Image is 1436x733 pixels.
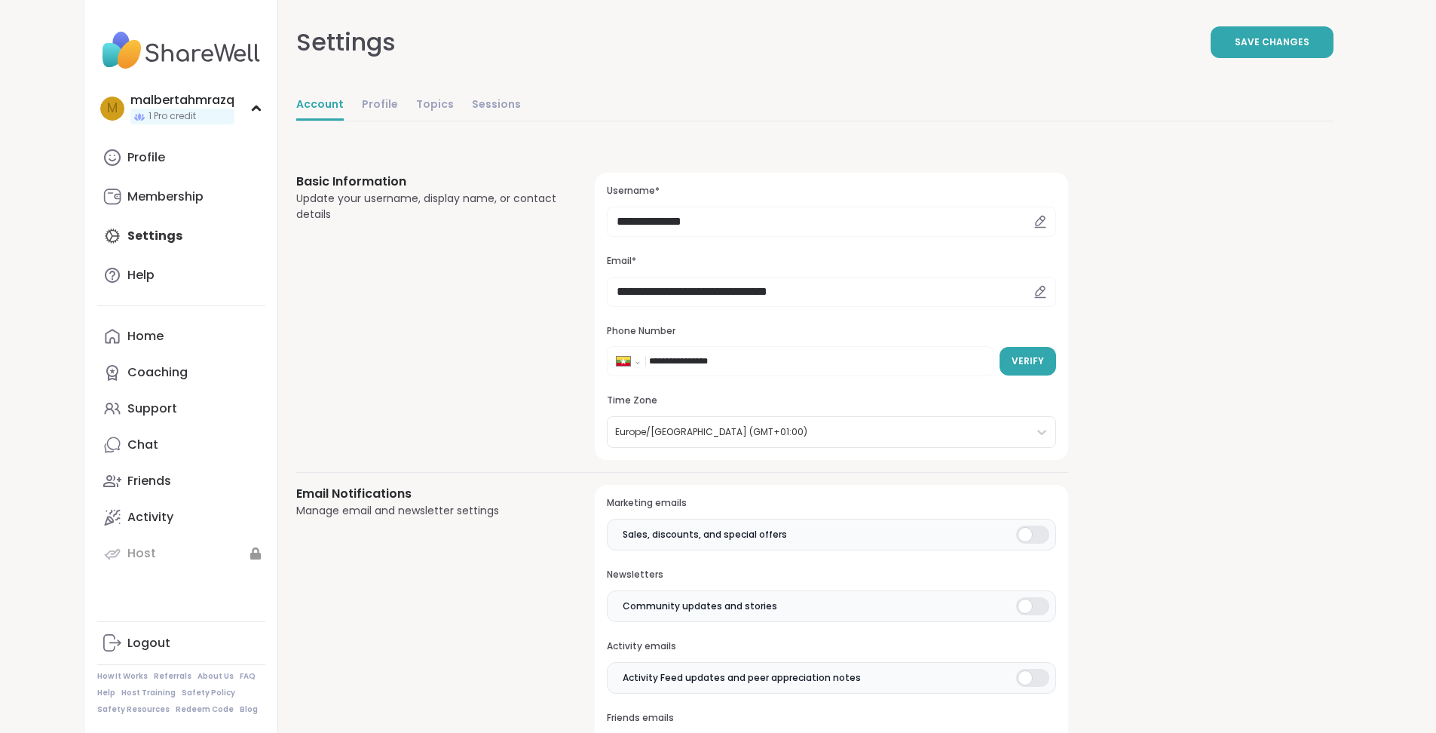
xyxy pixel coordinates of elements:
a: Sessions [472,90,521,121]
button: Save Changes [1211,26,1333,58]
span: 1 Pro credit [148,110,196,123]
a: Help [97,688,115,698]
div: Manage email and newsletter settings [296,503,559,519]
a: Account [296,90,344,121]
div: Membership [127,189,204,205]
a: Safety Policy [182,688,235,698]
a: Referrals [154,671,191,682]
span: m [107,99,118,118]
h3: Activity emails [607,640,1055,653]
a: Redeem Code [176,704,234,715]
span: Community updates and stories [623,600,777,613]
a: FAQ [240,671,256,682]
span: Sales, discounts, and special offers [623,528,787,541]
div: Chat [127,437,158,453]
a: Topics [416,90,454,121]
h3: Username* [607,185,1055,198]
a: Activity [97,499,265,535]
a: Profile [97,140,265,176]
h3: Newsletters [607,569,1055,581]
div: Help [127,267,155,284]
a: Friends [97,463,265,499]
a: Chat [97,427,265,463]
div: malbertahmrazq [130,92,234,109]
h3: Email* [607,255,1055,268]
div: Update your username, display name, or contact details [296,191,559,222]
button: Verify [1000,347,1056,376]
a: Coaching [97,354,265,391]
span: Save Changes [1235,35,1309,49]
a: Logout [97,625,265,661]
h3: Phone Number [607,325,1055,338]
a: Blog [240,704,258,715]
a: Membership [97,179,265,215]
h3: Friends emails [607,712,1055,725]
a: Home [97,318,265,354]
h3: Basic Information [296,173,559,191]
h3: Time Zone [607,394,1055,407]
a: Profile [362,90,398,121]
span: Verify [1012,354,1044,368]
h3: Email Notifications [296,485,559,503]
a: About Us [197,671,234,682]
div: Settings [296,24,396,60]
div: Profile [127,149,165,166]
div: Logout [127,635,170,652]
img: ShareWell Nav Logo [97,24,265,77]
div: Support [127,400,177,417]
a: Host Training [121,688,176,698]
span: Activity Feed updates and peer appreciation notes [623,671,861,685]
a: Host [97,535,265,572]
a: How It Works [97,671,148,682]
div: Host [127,545,156,562]
a: Help [97,257,265,293]
div: Coaching [127,364,188,381]
h3: Marketing emails [607,497,1055,510]
a: Safety Resources [97,704,170,715]
a: Support [97,391,265,427]
div: Friends [127,473,171,489]
div: Activity [127,509,173,526]
div: Home [127,328,164,345]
